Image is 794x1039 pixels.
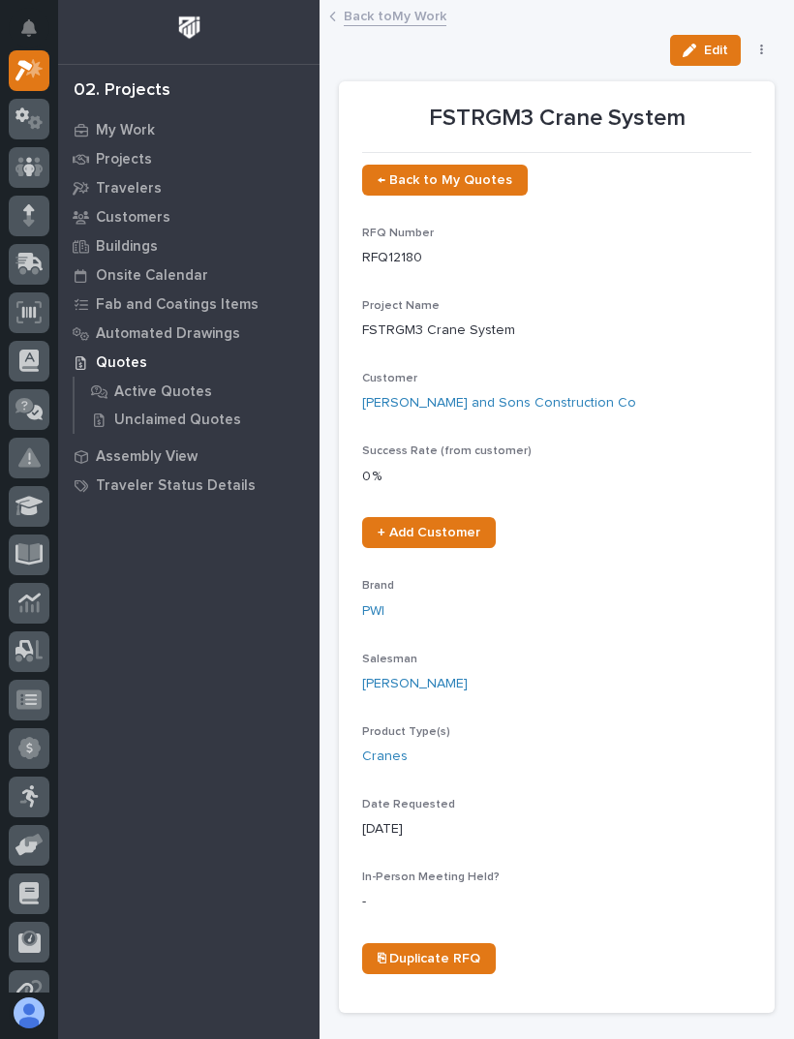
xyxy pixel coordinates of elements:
a: [PERSON_NAME] and Sons Construction Co [362,393,636,413]
a: ⎘ Duplicate RFQ [362,943,496,974]
button: Edit [670,35,741,66]
p: Automated Drawings [96,325,240,343]
p: Quotes [96,354,147,372]
img: Workspace Logo [171,10,207,46]
span: + Add Customer [378,526,480,539]
span: ⎘ Duplicate RFQ [378,952,480,965]
a: Quotes [58,348,320,377]
p: Traveler Status Details [96,477,256,495]
p: Buildings [96,238,158,256]
span: Brand [362,580,394,592]
p: Customers [96,209,170,227]
span: Product Type(s) [362,726,450,738]
a: + Add Customer [362,517,496,548]
a: My Work [58,115,320,144]
div: 02. Projects [74,80,170,102]
span: Success Rate (from customer) [362,445,532,457]
a: Assembly View [58,442,320,471]
p: Assembly View [96,448,198,466]
span: Edit [704,42,728,59]
a: Buildings [58,231,320,260]
a: PWI [362,601,384,622]
a: Onsite Calendar [58,260,320,290]
span: RFQ Number [362,228,434,239]
p: [DATE] [362,819,751,840]
a: Back toMy Work [344,4,446,26]
p: 0 % [362,467,751,487]
p: FSTRGM3 Crane System [362,321,751,341]
p: RFQ12180 [362,248,751,268]
span: ← Back to My Quotes [378,173,512,187]
p: Onsite Calendar [96,267,208,285]
button: Notifications [9,8,49,48]
a: Fab and Coatings Items [58,290,320,319]
p: FSTRGM3 Crane System [362,105,751,133]
p: Travelers [96,180,162,198]
span: Customer [362,373,417,384]
a: Cranes [362,747,408,767]
div: Notifications [24,19,49,50]
span: In-Person Meeting Held? [362,871,500,883]
a: Unclaimed Quotes [75,406,320,433]
p: Unclaimed Quotes [114,412,241,429]
a: Active Quotes [75,378,320,405]
a: Travelers [58,173,320,202]
span: Project Name [362,300,440,312]
a: Automated Drawings [58,319,320,348]
a: ← Back to My Quotes [362,165,528,196]
a: Customers [58,202,320,231]
p: Active Quotes [114,383,212,401]
a: [PERSON_NAME] [362,674,468,694]
span: Salesman [362,654,417,665]
p: Projects [96,151,152,168]
p: My Work [96,122,155,139]
a: Projects [58,144,320,173]
p: Fab and Coatings Items [96,296,259,314]
p: - [362,892,751,912]
span: Date Requested [362,799,455,810]
button: users-avatar [9,993,49,1033]
a: Traveler Status Details [58,471,320,500]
